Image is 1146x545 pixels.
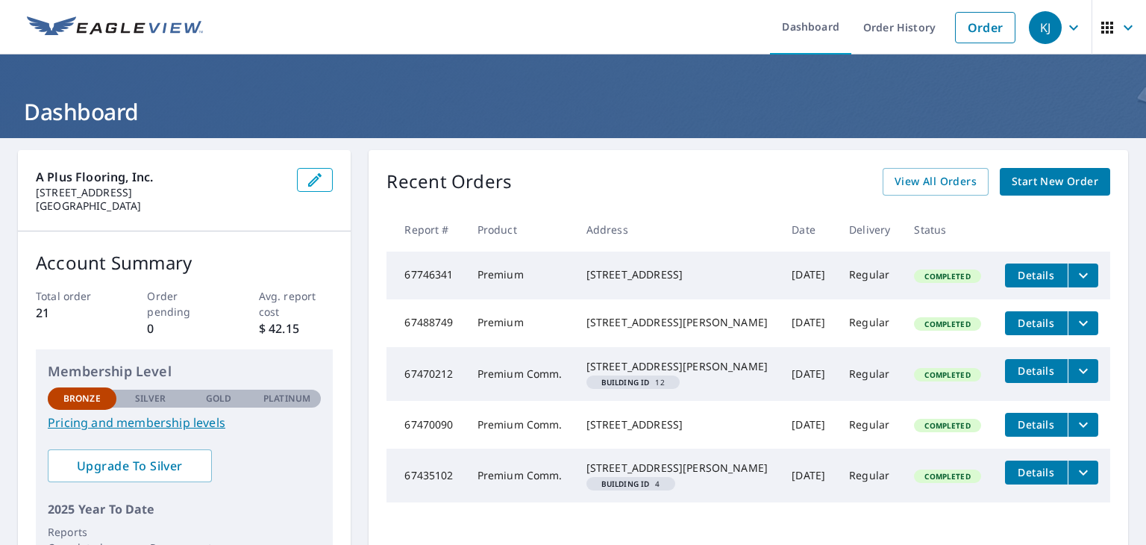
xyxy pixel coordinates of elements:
td: [DATE] [780,252,837,299]
button: filesDropdownBtn-67488749 [1068,311,1098,335]
th: Date [780,208,837,252]
td: Regular [837,252,902,299]
p: [STREET_ADDRESS] [36,186,285,199]
div: [STREET_ADDRESS][PERSON_NAME] [586,461,768,476]
span: Upgrade To Silver [60,458,200,474]
p: Total order [36,288,110,304]
span: Completed [915,370,979,380]
td: [DATE] [780,299,837,347]
p: 21 [36,304,110,322]
td: 67435102 [386,449,465,502]
button: filesDropdownBtn-67435102 [1068,461,1098,485]
div: [STREET_ADDRESS] [586,267,768,282]
p: Order pending [147,288,222,320]
p: Recent Orders [386,168,512,196]
p: Membership Level [48,361,321,381]
td: 67470090 [386,401,465,449]
span: Completed [915,471,979,482]
span: Details [1014,268,1059,282]
button: filesDropdownBtn-67470090 [1068,413,1098,437]
button: filesDropdownBtn-67746341 [1068,264,1098,287]
img: EV Logo [27,16,203,39]
p: 2025 Year To Date [48,500,321,518]
td: Regular [837,299,902,347]
a: Pricing and membership levels [48,414,321,432]
div: [STREET_ADDRESS][PERSON_NAME] [586,315,768,330]
td: Premium Comm. [466,401,574,449]
p: Account Summary [36,249,333,276]
th: Status [902,208,992,252]
td: Regular [837,347,902,401]
td: Premium Comm. [466,347,574,401]
div: [STREET_ADDRESS][PERSON_NAME] [586,359,768,374]
span: Details [1014,465,1059,479]
span: Details [1014,316,1059,330]
p: Avg. report cost [259,288,334,320]
td: 67488749 [386,299,465,347]
button: detailsBtn-67435102 [1005,461,1068,485]
td: 67746341 [386,252,465,299]
span: Details [1014,417,1059,432]
span: Completed [915,271,979,281]
td: [DATE] [780,401,837,449]
em: Building ID [601,480,650,488]
td: Premium [466,299,574,347]
a: View All Orders [883,168,989,196]
p: Bronze [63,392,101,405]
td: Premium Comm. [466,449,574,502]
th: Product [466,208,574,252]
button: detailsBtn-67746341 [1005,264,1068,287]
span: 12 [592,379,674,386]
span: Completed [915,319,979,329]
button: detailsBtn-67488749 [1005,311,1068,335]
a: Upgrade To Silver [48,449,212,482]
span: 4 [592,480,669,488]
td: Regular [837,401,902,449]
span: Details [1014,364,1059,378]
a: Start New Order [1000,168,1110,196]
td: 67470212 [386,347,465,401]
td: Regular [837,449,902,502]
p: Platinum [263,392,310,405]
div: [STREET_ADDRESS] [586,417,768,432]
button: detailsBtn-67470212 [1005,359,1068,383]
a: Order [955,12,1015,43]
span: Completed [915,420,979,431]
td: [DATE] [780,347,837,401]
span: View All Orders [895,172,977,191]
button: detailsBtn-67470090 [1005,413,1068,437]
th: Delivery [837,208,902,252]
p: Silver [135,392,166,405]
p: [GEOGRAPHIC_DATA] [36,199,285,213]
p: A Plus Flooring, Inc. [36,168,285,186]
th: Address [574,208,780,252]
td: [DATE] [780,449,837,502]
p: 0 [147,320,222,337]
span: Start New Order [1012,172,1098,191]
p: Gold [206,392,231,405]
td: Premium [466,252,574,299]
em: Building ID [601,379,650,386]
div: KJ [1029,11,1062,44]
button: filesDropdownBtn-67470212 [1068,359,1098,383]
p: $ 42.15 [259,320,334,337]
h1: Dashboard [18,96,1128,127]
th: Report # [386,208,465,252]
